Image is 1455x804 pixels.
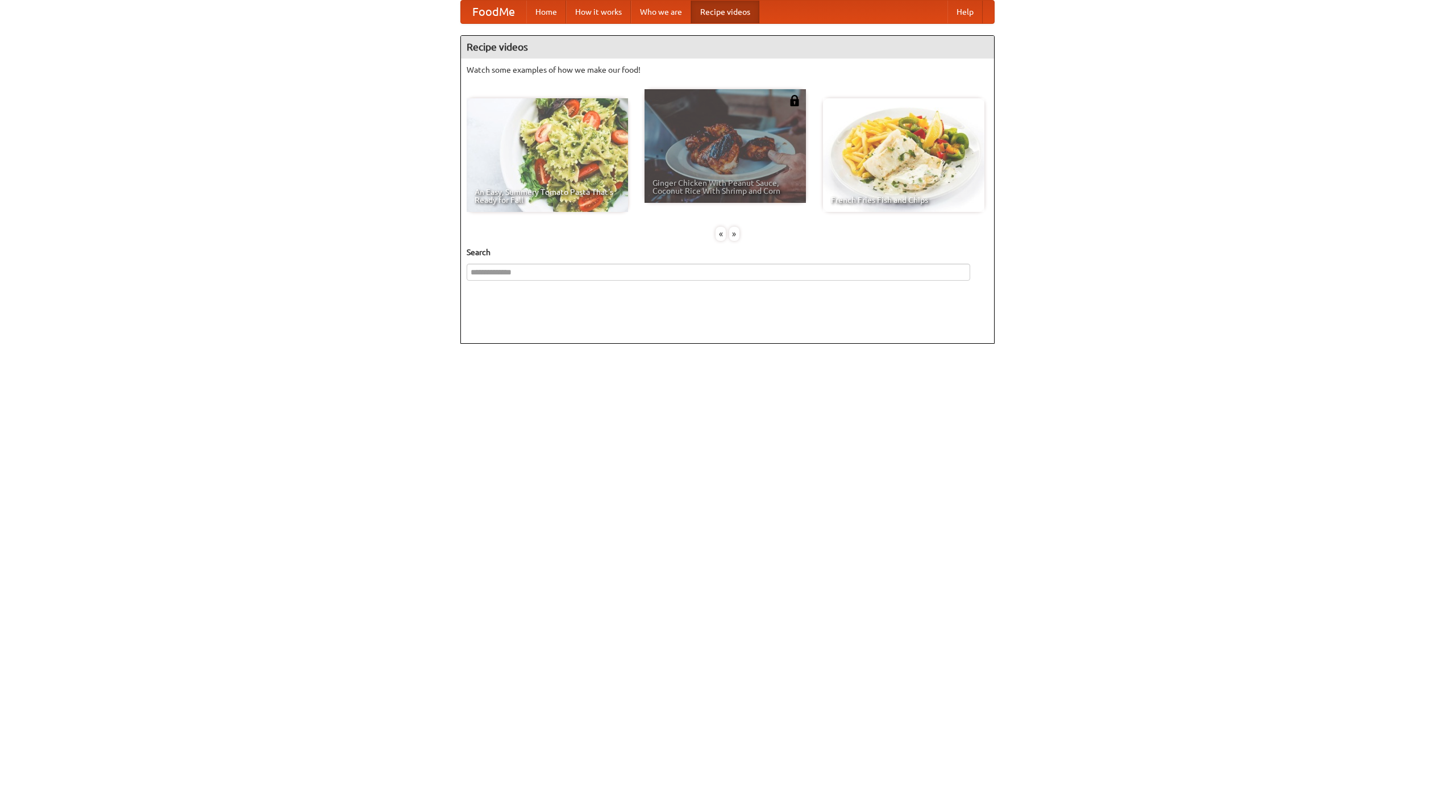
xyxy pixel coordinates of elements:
[631,1,691,23] a: Who we are
[789,95,800,106] img: 483408.png
[467,247,988,258] h5: Search
[691,1,759,23] a: Recipe videos
[475,188,620,204] span: An Easy, Summery Tomato Pasta That's Ready for Fall
[467,98,628,212] a: An Easy, Summery Tomato Pasta That's Ready for Fall
[716,227,726,241] div: «
[947,1,983,23] a: Help
[831,196,976,204] span: French Fries Fish and Chips
[461,1,526,23] a: FoodMe
[461,36,994,59] h4: Recipe videos
[526,1,566,23] a: Home
[467,64,988,76] p: Watch some examples of how we make our food!
[566,1,631,23] a: How it works
[823,98,984,212] a: French Fries Fish and Chips
[729,227,739,241] div: »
